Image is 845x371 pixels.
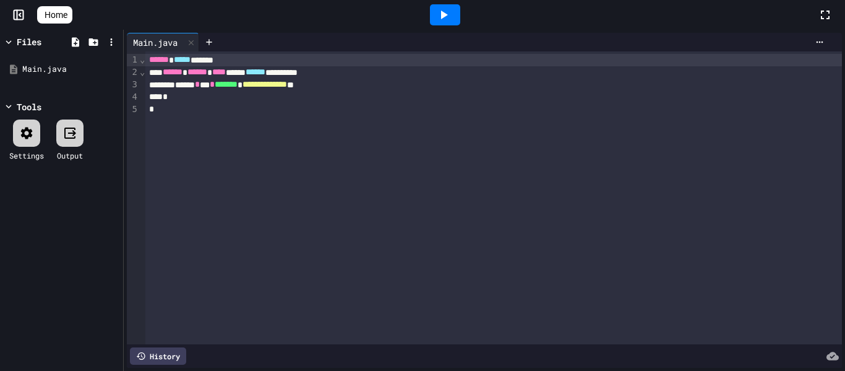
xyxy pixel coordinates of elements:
[127,103,139,116] div: 5
[127,54,139,66] div: 1
[45,9,67,21] span: Home
[57,150,83,161] div: Output
[139,67,145,77] span: Fold line
[127,66,139,79] div: 2
[9,150,44,161] div: Settings
[22,63,119,76] div: Main.java
[17,35,41,48] div: Files
[127,33,199,51] div: Main.java
[127,91,139,103] div: 4
[127,79,139,91] div: 3
[37,6,72,24] a: Home
[17,100,41,113] div: Tools
[127,36,184,49] div: Main.java
[130,347,186,365] div: History
[139,55,145,64] span: Fold line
